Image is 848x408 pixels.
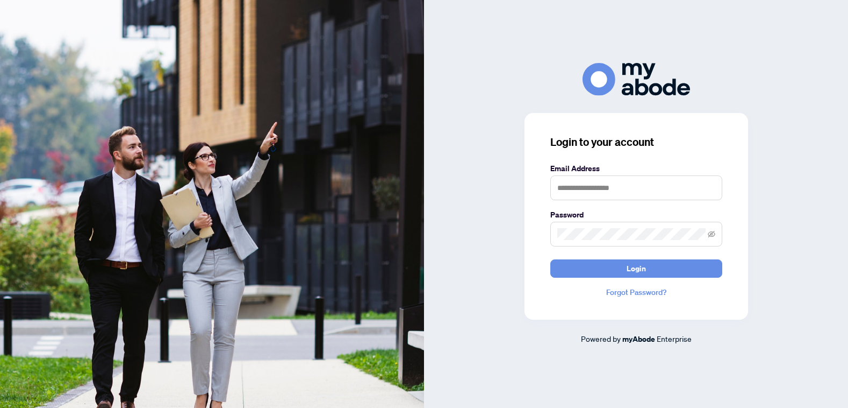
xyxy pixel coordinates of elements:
label: Password [550,209,722,221]
a: myAbode [622,333,655,345]
span: Enterprise [657,334,692,343]
a: Forgot Password? [550,286,722,298]
span: eye-invisible [708,230,715,238]
h3: Login to your account [550,135,722,150]
span: Powered by [581,334,621,343]
label: Email Address [550,163,722,174]
img: ma-logo [583,63,690,96]
span: Login [627,260,646,277]
button: Login [550,259,722,278]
